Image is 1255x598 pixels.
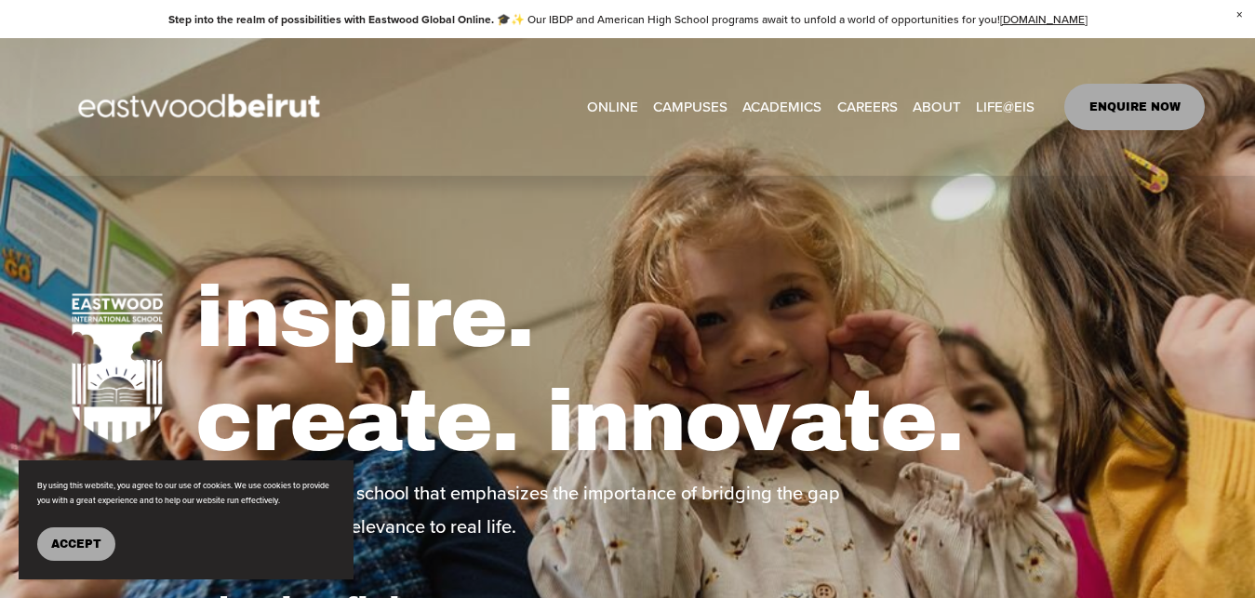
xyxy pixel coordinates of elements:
[50,60,354,154] img: EastwoodIS Global Site
[50,476,865,543] p: [PERSON_NAME] is an IB Continuum school that emphasizes the importance of bridging the gap betwee...
[976,92,1035,120] a: folder dropdown
[51,538,101,551] span: Accept
[913,94,961,119] span: ABOUT
[742,94,821,119] span: ACADEMICS
[37,527,115,561] button: Accept
[653,92,728,120] a: folder dropdown
[1000,11,1088,27] a: [DOMAIN_NAME]
[742,92,821,120] a: folder dropdown
[1064,84,1205,130] a: ENQUIRE NOW
[195,266,1205,473] h1: inspire. create. innovate.
[587,92,638,120] a: ONLINE
[976,94,1035,119] span: LIFE@EIS
[37,479,335,509] p: By using this website, you agree to our use of cookies. We use cookies to provide you with a grea...
[653,94,728,119] span: CAMPUSES
[913,92,961,120] a: folder dropdown
[837,92,898,120] a: CAREERS
[19,460,354,579] section: Cookie banner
